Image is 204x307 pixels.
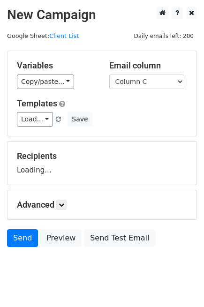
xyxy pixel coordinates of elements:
[130,31,197,41] span: Daily emails left: 200
[17,75,74,89] a: Copy/paste...
[84,229,155,247] a: Send Test Email
[17,200,187,210] h5: Advanced
[17,98,57,108] a: Templates
[7,32,79,39] small: Google Sheet:
[7,229,38,247] a: Send
[17,151,187,175] div: Loading...
[49,32,79,39] a: Client List
[17,60,95,71] h5: Variables
[40,229,82,247] a: Preview
[17,151,187,161] h5: Recipients
[68,112,92,127] button: Save
[130,32,197,39] a: Daily emails left: 200
[17,112,53,127] a: Load...
[7,7,197,23] h2: New Campaign
[109,60,188,71] h5: Email column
